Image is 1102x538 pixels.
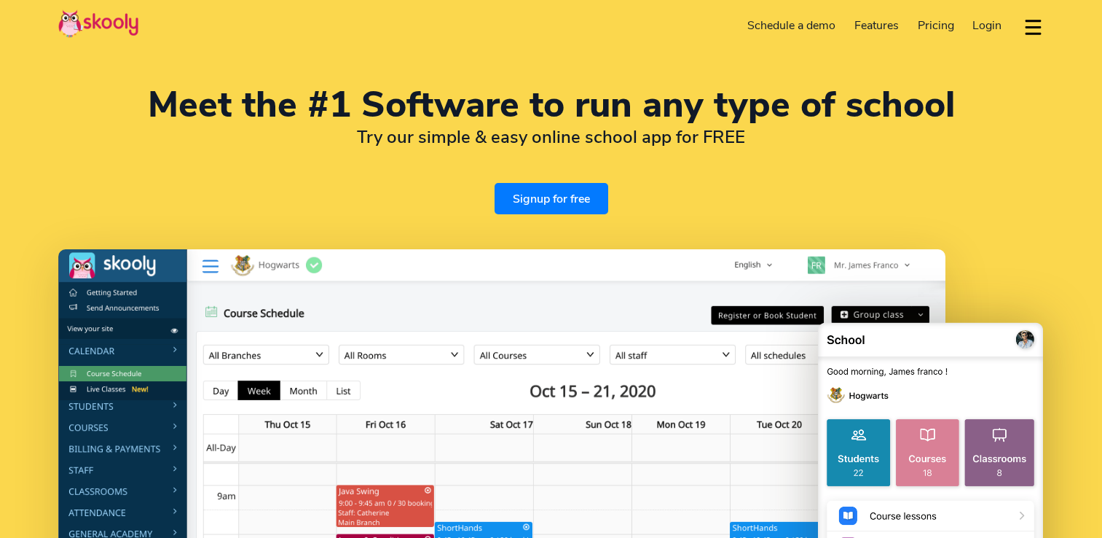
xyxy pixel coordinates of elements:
[972,17,1001,34] span: Login
[495,183,608,214] a: Signup for free
[58,9,138,38] img: Skooly
[918,17,954,34] span: Pricing
[908,14,964,37] a: Pricing
[845,14,908,37] a: Features
[1023,10,1044,44] button: dropdown menu
[58,126,1044,148] h2: Try our simple & easy online school app for FREE
[963,14,1011,37] a: Login
[58,87,1044,122] h1: Meet the #1 Software to run any type of school
[739,14,846,37] a: Schedule a demo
